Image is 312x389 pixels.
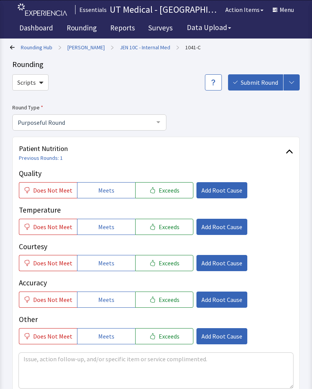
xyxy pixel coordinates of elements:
[67,44,105,51] a: [PERSON_NAME]
[12,103,166,112] label: Round Type
[98,186,114,195] span: Meets
[159,186,179,195] span: Exceeds
[33,222,72,231] span: Does Not Meet
[185,44,201,51] a: 1041-C
[135,255,193,271] button: Exceeds
[75,5,107,14] div: Essentials
[19,277,293,288] p: Accuracy
[98,295,114,304] span: Meets
[19,154,63,161] a: Previous Rounds: 1
[104,19,141,39] a: Reports
[196,182,247,198] button: Add Root Cause
[61,19,102,39] a: Rounding
[21,44,52,51] a: Rounding Hub
[196,219,247,235] button: Add Root Cause
[241,78,278,87] span: Submit Round
[19,219,77,235] button: Does Not Meet
[33,295,72,304] span: Does Not Meet
[16,118,151,126] span: Purposeful Round
[19,328,77,344] button: Does Not Meet
[201,258,242,268] span: Add Root Cause
[33,332,72,341] span: Does Not Meet
[77,219,135,235] button: Meets
[201,295,242,304] span: Add Root Cause
[17,78,36,87] span: Scripts
[18,3,67,16] img: experiencia_logo.png
[19,292,77,308] button: Does Not Meet
[77,182,135,198] button: Meets
[159,222,179,231] span: Exceeds
[110,3,221,16] p: UT Medical - [GEOGRAPHIC_DATA][US_STATE]
[201,186,242,195] span: Add Root Cause
[77,328,135,344] button: Meets
[111,40,114,55] span: >
[182,20,236,35] button: Data Upload
[228,74,283,91] button: Submit Round
[221,2,268,17] button: Action Items
[159,295,179,304] span: Exceeds
[120,44,170,51] a: JEN 10C - Internal Med
[77,292,135,308] button: Meets
[201,332,242,341] span: Add Root Cause
[196,292,247,308] button: Add Root Cause
[196,328,247,344] button: Add Root Cause
[201,222,242,231] span: Add Root Cause
[33,186,72,195] span: Does Not Meet
[19,255,77,271] button: Does Not Meet
[268,2,299,17] button: Menu
[98,222,114,231] span: Meets
[19,143,286,154] span: Patient Nutrition
[19,241,293,252] p: Courtesy
[135,292,193,308] button: Exceeds
[159,258,179,268] span: Exceeds
[19,182,77,198] button: Does Not Meet
[196,255,247,271] button: Add Root Cause
[98,258,114,268] span: Meets
[12,74,49,91] button: Scripts
[19,168,293,179] p: Quality
[135,182,193,198] button: Exceeds
[135,219,193,235] button: Exceeds
[77,255,135,271] button: Meets
[98,332,114,341] span: Meets
[135,328,193,344] button: Exceeds
[159,332,179,341] span: Exceeds
[12,59,300,70] div: Rounding
[19,205,293,216] p: Temperature
[59,40,61,55] span: >
[33,258,72,268] span: Does Not Meet
[13,19,59,39] a: Dashboard
[143,19,178,39] a: Surveys
[176,40,179,55] span: >
[19,314,293,325] p: Other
